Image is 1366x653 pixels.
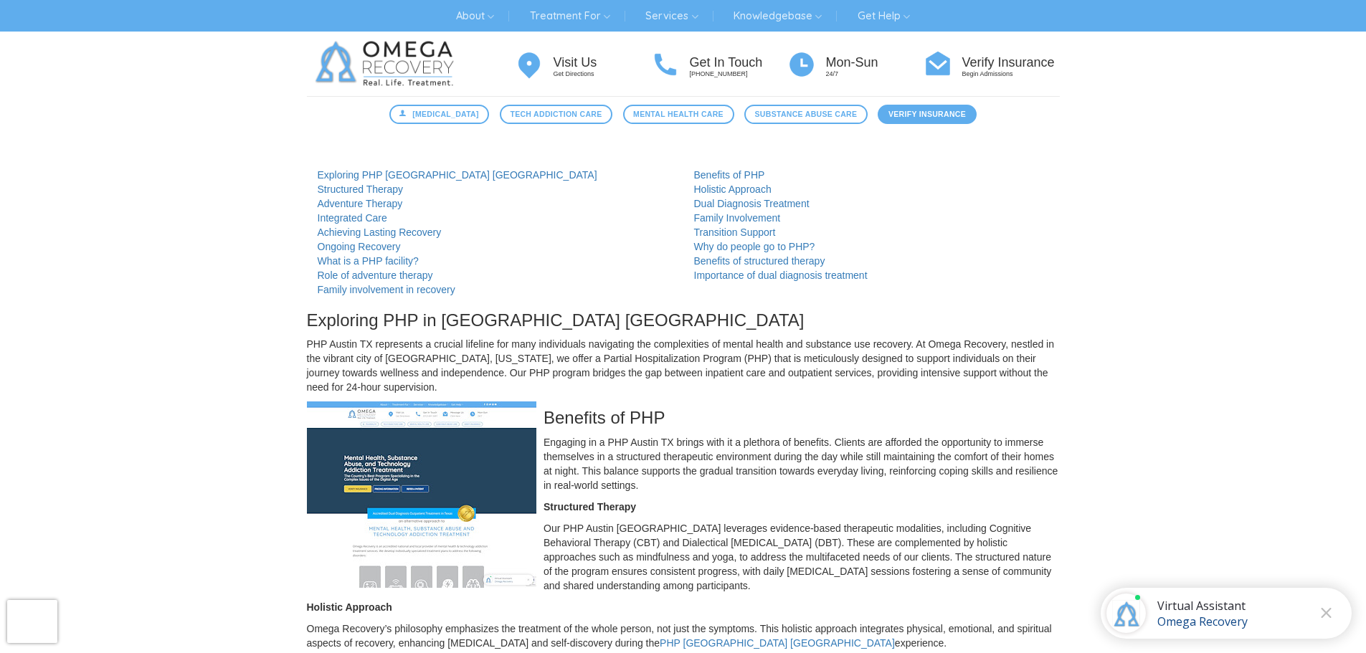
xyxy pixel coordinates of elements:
span: [MEDICAL_DATA] [412,108,479,120]
a: Benefits of structured therapy [694,255,825,267]
a: [MEDICAL_DATA] [389,105,489,124]
p: Our PHP Austin [GEOGRAPHIC_DATA] leverages evidence-based therapeutic modalities, including Cogni... [307,521,1060,593]
a: Services [635,4,708,27]
strong: Holistic Approach [307,601,392,613]
a: Adventure Therapy [318,198,403,209]
p: [PHONE_NUMBER] [690,70,787,79]
a: Integrated Care [318,212,387,224]
a: Verify Insurance Begin Admissions [924,49,1060,80]
iframe: reCAPTCHA [7,600,57,643]
p: Engaging in a PHP Austin TX brings with it a plethora of benefits. Clients are afforded the oppor... [307,435,1060,492]
a: Substance Abuse Care [744,105,868,124]
a: Dual Diagnosis Treatment [694,198,810,209]
a: Transition Support [694,227,776,238]
a: Tech Addiction Care [500,105,612,124]
a: Get In Touch [PHONE_NUMBER] [651,49,787,80]
h4: Verify Insurance [962,56,1060,70]
a: Importance of dual diagnosis treatment [694,270,868,281]
a: Family involvement in recovery [318,284,455,295]
a: Knowledgebase [723,4,833,27]
p: Begin Admissions [962,70,1060,79]
span: Tech Addiction Care [510,108,602,120]
span: Verify Insurance [888,108,966,120]
p: Get Directions [554,70,651,79]
span: Substance Abuse Care [755,108,858,120]
a: Achieving Lasting Recovery [318,227,442,238]
a: What is a PHP facility? [318,255,419,267]
a: Family Involvement [694,212,781,224]
a: Structured Therapy [318,183,404,195]
a: Benefits of PHP [694,169,765,181]
a: About [445,4,505,27]
a: Verify Insurance [878,105,976,124]
a: Get Help [847,4,921,27]
p: 24/7 [826,70,924,79]
img: Omega Recovery [307,32,468,96]
h3: Exploring PHP in [GEOGRAPHIC_DATA] [GEOGRAPHIC_DATA] [307,311,1060,330]
a: Mental Health Care [623,105,734,124]
a: Treatment For [519,4,621,27]
a: Ongoing Recovery [318,241,401,252]
a: Holistic Approach [694,183,772,195]
p: Omega Recovery’s philosophy emphasizes the treatment of the whole person, not just the symptoms. ... [307,621,1060,650]
strong: Structured Therapy [544,501,636,513]
span: Mental Health Care [633,108,724,120]
h4: Mon-Sun [826,56,924,70]
a: PHP [GEOGRAPHIC_DATA] [GEOGRAPHIC_DATA] [660,637,895,649]
h3: Benefits of PHP [307,409,1060,427]
a: Role of adventure therapy [318,270,433,281]
p: PHP Austin TX represents a crucial lifeline for many individuals navigating the complexities of m... [307,337,1060,394]
img: Php Austin Tx [307,401,536,588]
h4: Visit Us [554,56,651,70]
a: Why do people go to PHP? [694,241,815,252]
a: Visit Us Get Directions [515,49,651,80]
a: Exploring PHP [GEOGRAPHIC_DATA] [GEOGRAPHIC_DATA] [318,169,597,181]
h4: Get In Touch [690,56,787,70]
